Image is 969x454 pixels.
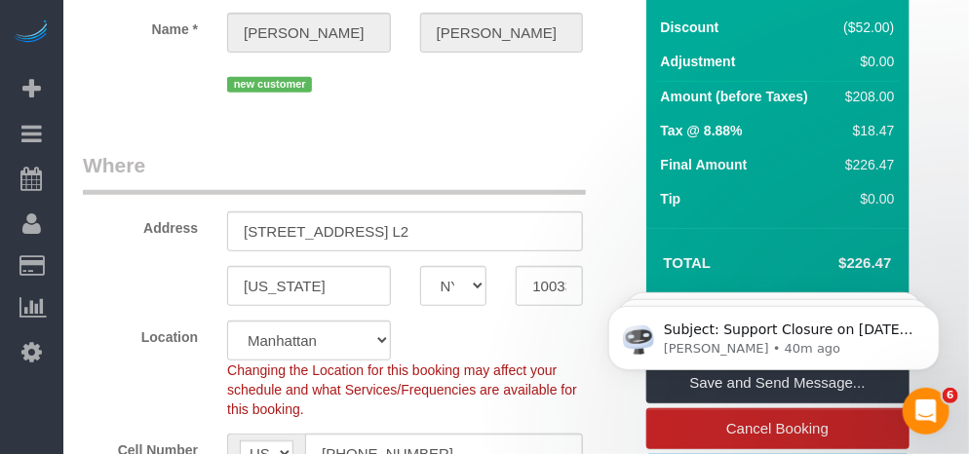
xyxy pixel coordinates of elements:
input: Last Name [420,13,584,53]
legend: Where [83,151,586,195]
span: new customer [227,77,312,93]
a: Cancel Booking [646,408,910,449]
label: Name * [68,13,213,39]
input: Zip Code [516,266,583,306]
label: Discount [661,18,719,37]
label: Adjustment [661,52,736,71]
label: Amount (before Taxes) [661,87,808,106]
div: $0.00 [836,189,895,208]
div: ($52.00) [836,18,895,37]
div: $226.47 [836,155,895,174]
strong: Total [664,254,712,271]
div: $18.47 [836,121,895,140]
h4: $226.47 [780,255,891,272]
label: Address [68,211,213,238]
label: Final Amount [661,155,748,174]
input: First Name [227,13,391,53]
iframe: Intercom live chat [903,388,950,435]
label: Tax @ 8.88% [661,121,743,140]
img: Automaid Logo [12,19,51,47]
div: $0.00 [836,52,895,71]
span: 6 [943,388,958,403]
span: Changing the Location for this booking may affect your schedule and what Services/Frequencies are... [227,362,577,417]
input: City [227,266,391,306]
div: $208.00 [836,87,895,106]
iframe: Intercom notifications message [579,265,969,401]
label: Tip [661,189,681,208]
label: Location [68,321,213,347]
